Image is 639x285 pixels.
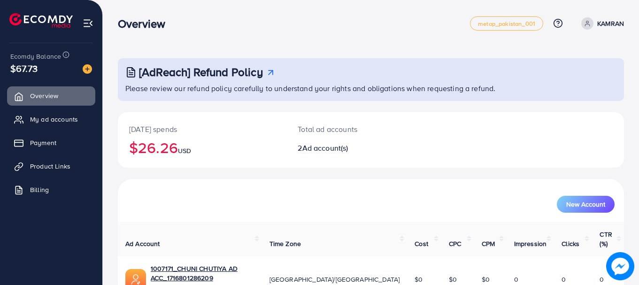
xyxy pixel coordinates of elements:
[449,239,461,248] span: CPC
[600,275,604,284] span: 0
[606,252,634,280] img: image
[269,275,400,284] span: [GEOGRAPHIC_DATA]/[GEOGRAPHIC_DATA]
[125,239,160,248] span: Ad Account
[577,17,624,30] a: KAMRAN
[129,123,275,135] p: [DATE] spends
[7,133,95,152] a: Payment
[125,83,618,94] p: Please review our refund policy carefully to understand your rights and obligations when requesti...
[482,275,490,284] span: $0
[514,275,518,284] span: 0
[597,18,624,29] p: KAMRAN
[449,275,457,284] span: $0
[298,123,402,135] p: Total ad accounts
[566,201,605,208] span: New Account
[557,196,615,213] button: New Account
[298,144,402,153] h2: 2
[302,143,348,153] span: Ad account(s)
[478,21,535,27] span: metap_pakistan_001
[514,239,547,248] span: Impression
[30,162,70,171] span: Product Links
[415,275,423,284] span: $0
[30,115,78,124] span: My ad accounts
[139,65,263,79] h3: [AdReach] Refund Policy
[9,13,73,28] img: logo
[7,86,95,105] a: Overview
[129,139,275,156] h2: $26.26
[415,239,428,248] span: Cost
[30,138,56,147] span: Payment
[83,18,93,29] img: menu
[269,239,301,248] span: Time Zone
[10,52,61,61] span: Ecomdy Balance
[10,62,38,75] span: $67.73
[482,239,495,248] span: CPM
[30,91,58,100] span: Overview
[83,64,92,74] img: image
[7,157,95,176] a: Product Links
[118,17,173,31] h3: Overview
[600,230,612,248] span: CTR (%)
[562,275,566,284] span: 0
[470,16,543,31] a: metap_pakistan_001
[151,264,254,283] a: 1007171_CHUNI CHUTIYA AD ACC_1716801286209
[178,146,191,155] span: USD
[562,239,579,248] span: Clicks
[30,185,49,194] span: Billing
[7,180,95,199] a: Billing
[7,110,95,129] a: My ad accounts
